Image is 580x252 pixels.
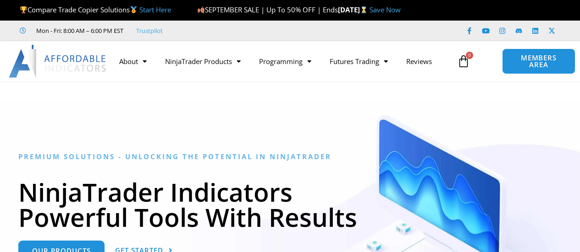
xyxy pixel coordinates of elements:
[18,152,562,161] h6: Premium Solutions - Unlocking the Potential in NinjaTrader
[18,179,562,230] h1: NinjaTrader Indicators Powerful Tools With Results
[156,51,250,72] a: NinjaTrader Products
[197,5,338,14] span: SEPTEMBER SALE | Up To 50% OFF | Ends
[360,6,367,13] img: ⌛
[443,48,484,75] a: 0
[110,51,156,72] a: About
[512,54,565,68] span: MEMBERS AREA
[20,5,171,14] span: Compare Trade Copier Solutions
[198,6,204,13] img: 🍂
[136,25,163,36] a: Trustpilot
[502,48,575,74] a: MEMBERS AREA
[397,51,441,72] a: Reviews
[466,52,473,59] span: 0
[9,45,107,78] img: LogoAI | Affordable Indicators – NinjaTrader
[130,6,137,13] img: 🥇
[34,25,123,36] span: Mon - Fri: 8:00 AM – 6:00 PM EST
[20,6,27,13] img: 🏆
[139,5,171,14] a: Start Here
[338,5,370,14] strong: [DATE]
[320,51,397,72] a: Futures Trading
[250,51,320,72] a: Programming
[370,5,401,14] a: Save Now
[110,51,453,72] nav: Menu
